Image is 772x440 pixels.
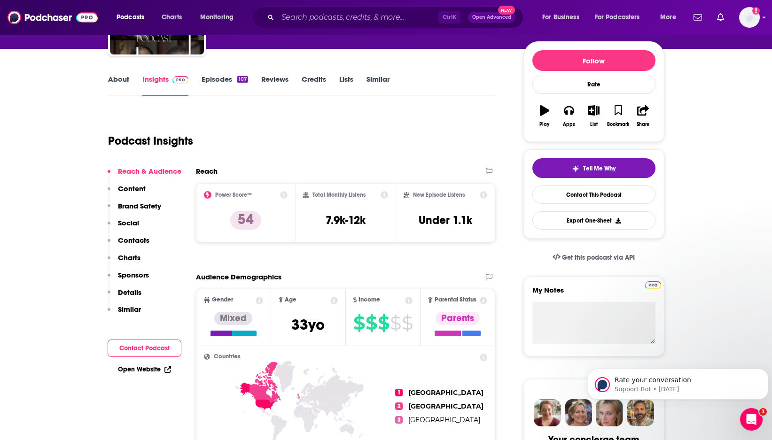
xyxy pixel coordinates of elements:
[261,75,289,96] a: Reviews
[752,7,760,15] svg: Add a profile image
[532,185,655,204] a: Contact This Podcast
[312,192,366,198] h2: Total Monthly Listens
[468,12,515,23] button: Open AdvancedNew
[534,399,561,426] img: Sydney Profile
[118,167,181,176] p: Reach & Audience
[302,75,326,96] a: Credits
[108,167,181,184] button: Reach & Audience
[108,288,141,305] button: Details
[118,201,161,210] p: Brand Safety
[395,402,403,410] span: 2
[118,253,140,262] p: Charts
[214,354,241,360] span: Countries
[230,211,261,230] p: 54
[142,75,189,96] a: InsightsPodchaser Pro
[339,75,353,96] a: Lists
[739,7,760,28] span: Logged in as TinaPugh
[637,122,649,127] div: Share
[108,184,146,201] button: Content
[645,280,661,289] a: Pro website
[118,288,141,297] p: Details
[739,7,760,28] img: User Profile
[196,272,281,281] h2: Audience Demographics
[108,75,129,96] a: About
[606,99,631,133] button: Bookmark
[532,75,655,94] div: Rate
[378,316,389,331] span: $
[572,165,579,172] img: tell me why sparkle
[419,213,472,227] h3: Under 1.1k
[108,305,141,322] button: Similar
[108,134,193,148] h1: Podcast Insights
[390,316,401,331] span: $
[542,11,579,24] span: For Business
[200,11,234,24] span: Monitoring
[472,15,511,20] span: Open Advanced
[156,10,187,25] a: Charts
[117,11,144,24] span: Podcasts
[108,340,181,357] button: Contact Podcast
[194,10,246,25] button: open menu
[408,402,483,410] span: [GEOGRAPHIC_DATA]
[172,76,189,84] img: Podchaser Pro
[196,167,218,176] h2: Reach
[278,10,438,25] input: Search podcasts, credits, & more...
[285,297,296,303] span: Age
[631,99,655,133] button: Share
[435,297,476,303] span: Parental Status
[645,281,661,289] img: Podchaser Pro
[402,316,413,331] span: $
[436,312,480,325] div: Parents
[408,388,483,397] span: [GEOGRAPHIC_DATA]
[539,122,549,127] div: Play
[532,286,655,302] label: My Notes
[759,408,767,416] span: 1
[367,75,390,96] a: Similar
[202,75,248,96] a: Episodes107
[108,236,149,253] button: Contacts
[118,365,171,373] a: Open Website
[589,10,654,25] button: open menu
[660,11,676,24] span: More
[739,7,760,28] button: Show profile menu
[565,399,592,426] img: Barbara Profile
[595,11,640,24] span: For Podcasters
[536,10,591,25] button: open menu
[118,236,149,245] p: Contacts
[118,305,141,314] p: Similar
[562,254,635,262] span: Get this podcast via API
[545,246,643,269] a: Get this podcast via API
[108,201,161,219] button: Brand Safety
[162,11,182,24] span: Charts
[366,316,377,331] span: $
[532,158,655,178] button: tell me why sparkleTell Me Why
[557,99,581,133] button: Apps
[713,9,728,25] a: Show notifications dropdown
[237,76,248,83] div: 107
[118,270,149,279] p: Sponsors
[212,297,233,303] span: Gender
[532,99,557,133] button: Play
[740,408,763,431] iframe: Intercom live chat
[395,416,403,424] span: 3
[690,9,706,25] a: Show notifications dropdown
[108,253,140,270] button: Charts
[607,122,629,127] div: Bookmark
[408,416,480,424] span: [GEOGRAPHIC_DATA]
[214,312,252,325] div: Mixed
[498,6,515,15] span: New
[590,122,598,127] div: List
[108,218,139,236] button: Social
[118,218,139,227] p: Social
[583,165,616,172] span: Tell Me Why
[654,10,688,25] button: open menu
[215,192,252,198] h2: Power Score™
[8,8,98,26] a: Podchaser - Follow, Share and Rate Podcasts
[581,99,606,133] button: List
[108,270,149,288] button: Sponsors
[413,192,465,198] h2: New Episode Listens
